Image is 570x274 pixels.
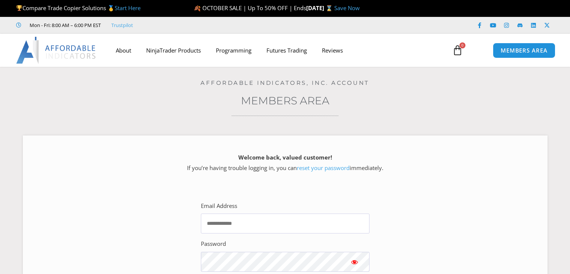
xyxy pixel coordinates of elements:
[314,42,350,59] a: Reviews
[241,94,329,107] a: Members Area
[238,154,332,161] strong: Welcome back, valued customer!
[108,42,139,59] a: About
[16,37,97,64] img: LogoAI | Affordable Indicators – NinjaTrader
[441,39,474,61] a: 0
[200,79,370,86] a: Affordable Indicators, Inc. Account
[16,4,141,12] span: Compare Trade Copier Solutions 🥇
[115,4,141,12] a: Start Here
[16,5,22,11] img: 🏆
[194,4,306,12] span: 🍂 OCTOBER SALE | Up To 50% OFF | Ends
[111,21,133,30] a: Trustpilot
[334,4,360,12] a: Save Now
[259,42,314,59] a: Futures Trading
[28,21,101,30] span: Mon - Fri: 8:00 AM – 6:00 PM EST
[108,42,445,59] nav: Menu
[139,42,208,59] a: NinjaTrader Products
[36,152,534,173] p: If you’re having trouble logging in, you can immediately.
[201,239,226,249] label: Password
[208,42,259,59] a: Programming
[459,42,465,48] span: 0
[306,4,334,12] strong: [DATE] ⌛
[297,164,350,172] a: reset your password
[501,48,548,53] span: MEMBERS AREA
[493,43,555,58] a: MEMBERS AREA
[201,201,237,211] label: Email Address
[340,252,370,272] button: Show password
